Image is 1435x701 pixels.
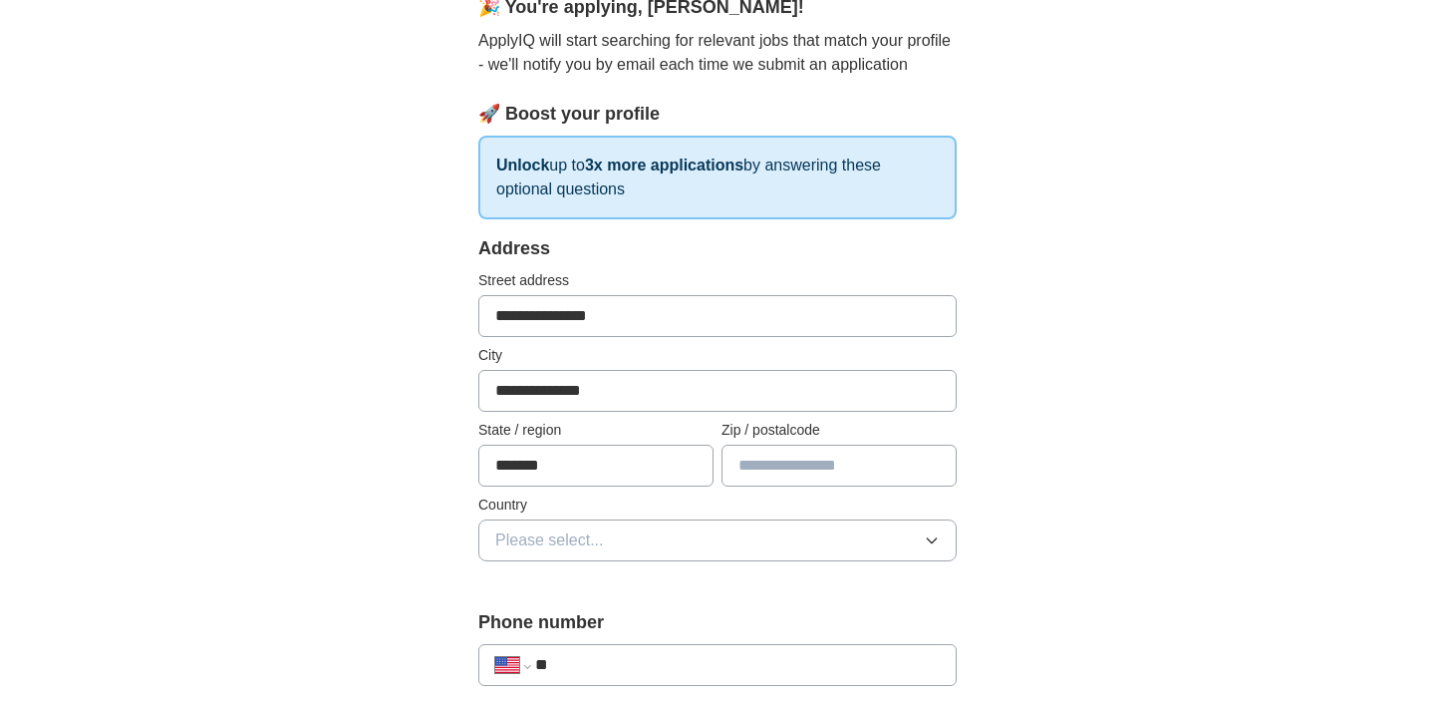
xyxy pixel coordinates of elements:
[478,609,957,636] label: Phone number
[478,235,957,262] div: Address
[478,136,957,219] p: up to by answering these optional questions
[478,270,957,291] label: Street address
[478,29,957,77] p: ApplyIQ will start searching for relevant jobs that match your profile - we'll notify you by emai...
[478,495,957,516] label: Country
[478,345,957,366] label: City
[496,157,549,174] strong: Unlock
[478,101,957,128] div: 🚀 Boost your profile
[495,528,604,552] span: Please select...
[478,520,957,561] button: Please select...
[721,420,957,441] label: Zip / postalcode
[585,157,743,174] strong: 3x more applications
[478,420,714,441] label: State / region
